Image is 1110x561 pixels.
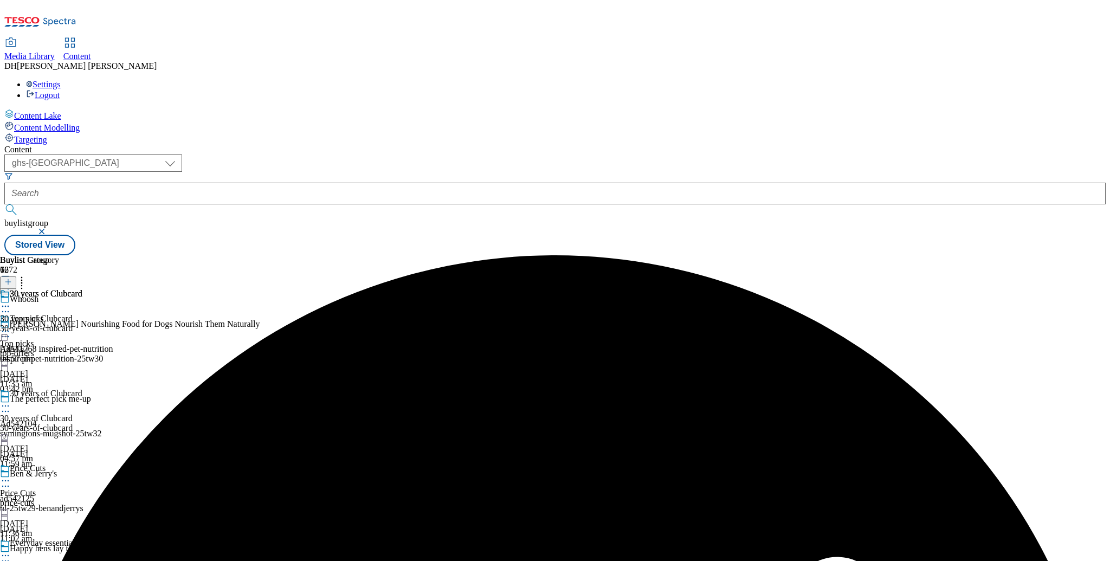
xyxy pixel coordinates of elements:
svg: Search Filters [4,172,13,180]
span: Content Modelling [14,123,80,132]
a: Settings [26,80,61,89]
span: Content Lake [14,111,61,120]
div: Content [4,145,1106,154]
div: 30 years of Clubcard [10,289,82,299]
div: Price Cuts [10,463,46,473]
span: Targeting [14,135,47,144]
span: Content [63,51,91,61]
div: Everyday essentials [10,538,79,548]
span: buylistgroup [4,218,48,228]
a: Content [63,38,91,61]
a: Media Library [4,38,55,61]
input: Search [4,183,1106,204]
a: Targeting [4,133,1106,145]
a: Content Lake [4,109,1106,121]
a: Content Modelling [4,121,1106,133]
span: DH [4,61,17,70]
button: Stored View [4,235,75,255]
a: Logout [26,91,60,100]
span: [PERSON_NAME] [PERSON_NAME] [17,61,157,70]
div: [PERSON_NAME] Nourishing Food for Dogs Nourish Them Naturally [10,319,260,329]
div: 30 years of Clubcard [10,389,82,398]
span: Media Library [4,51,55,61]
